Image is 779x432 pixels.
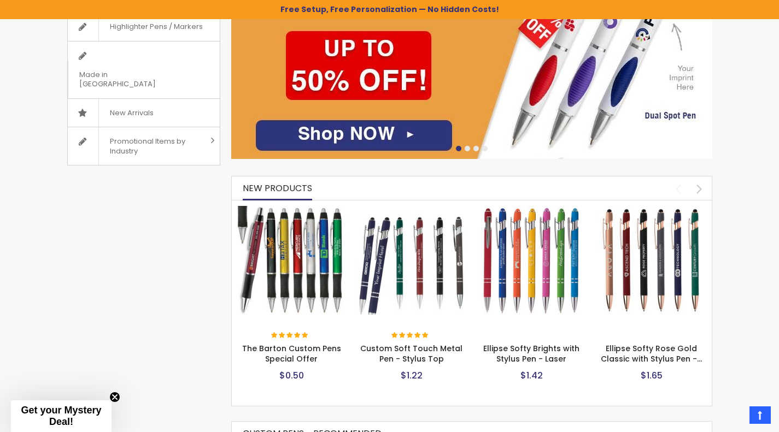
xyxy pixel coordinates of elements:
[360,343,462,364] a: Custom Soft Touch Metal Pen - Stylus Top
[483,343,579,364] a: Ellipse Softy Brights with Stylus Pen - Laser
[98,13,214,41] span: Highlighter Pens / Markers
[11,400,112,432] div: Get your Mystery Deal!Close teaser
[357,206,466,315] img: Custom Soft Touch Metal Pen - Stylus Top
[68,127,220,165] a: Promotional Items by Industry
[401,369,423,382] span: $1.22
[21,405,101,427] span: Get your Mystery Deal!
[597,205,706,215] a: Ellipse Softy Rose Gold Classic with Stylus Pen - Silver Laser
[669,179,688,198] div: prev
[98,127,207,165] span: Promotional Items by Industry
[601,343,702,364] a: Ellipse Softy Rose Gold Classic with Stylus Pen -…
[597,206,706,315] img: Ellipse Softy Rose Gold Classic with Stylus Pen - Silver Laser
[749,406,771,424] a: Top
[477,205,587,215] a: Ellipse Softy Brights with Stylus Pen - Laser
[68,13,220,41] a: Highlighter Pens / Markers
[237,206,347,315] img: The Barton Custom Pens Special Offer
[279,369,304,382] span: $0.50
[520,369,543,382] span: $1.42
[237,205,347,215] a: The Barton Custom Pens Special Offer
[109,392,120,403] button: Close teaser
[641,369,663,382] span: $1.65
[68,42,220,98] a: Made in [GEOGRAPHIC_DATA]
[391,332,430,340] div: 100%
[357,205,466,215] a: Custom Soft Touch Metal Pen - Stylus Top
[242,343,341,364] a: The Barton Custom Pens Special Offer
[690,179,709,198] div: next
[68,61,192,98] span: Made in [GEOGRAPHIC_DATA]
[477,206,587,315] img: Ellipse Softy Brights with Stylus Pen - Laser
[68,99,220,127] a: New Arrivals
[243,182,312,194] span: New Products
[271,332,309,340] div: 100%
[98,99,165,127] span: New Arrivals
